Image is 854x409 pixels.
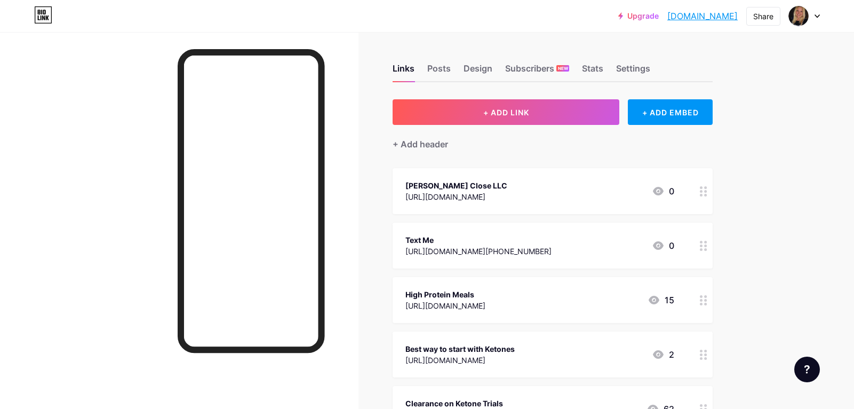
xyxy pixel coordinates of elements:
div: Subscribers [505,62,569,81]
div: [URL][DOMAIN_NAME][PHONE_NUMBER] [405,246,552,257]
div: Settings [616,62,650,81]
button: + ADD LINK [393,99,619,125]
a: [DOMAIN_NAME] [667,10,738,22]
div: + Add header [393,138,448,151]
div: Share [753,11,773,22]
div: 2 [652,348,674,361]
div: [URL][DOMAIN_NAME] [405,355,515,366]
div: [PERSON_NAME] Close LLC [405,180,507,191]
div: High Protein Meals [405,289,485,300]
div: Posts [427,62,451,81]
div: Design [464,62,492,81]
div: 0 [652,185,674,198]
a: Upgrade [618,12,659,20]
span: NEW [558,65,568,72]
div: Text Me [405,234,552,246]
div: Links [393,62,414,81]
div: Stats [582,62,603,81]
div: + ADD EMBED [628,99,713,125]
img: Tanya Close [788,6,809,26]
div: Best way to start with Ketones [405,343,515,355]
div: 15 [648,294,674,306]
span: + ADD LINK [483,108,529,117]
div: Clearance on Ketone Trials [405,398,503,409]
div: [URL][DOMAIN_NAME] [405,191,507,202]
div: [URL][DOMAIN_NAME] [405,300,485,311]
div: 0 [652,239,674,252]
